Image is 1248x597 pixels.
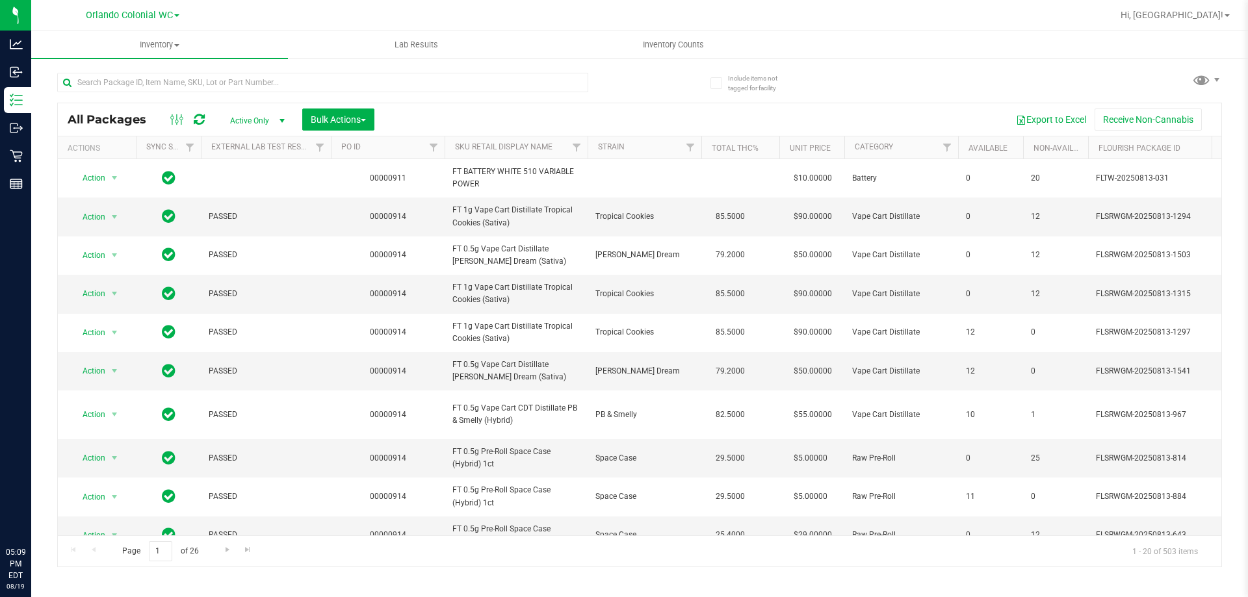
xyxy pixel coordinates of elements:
[57,73,588,92] input: Search Package ID, Item Name, SKU, Lot or Part Number...
[709,246,751,264] span: 79.2000
[595,326,694,338] span: Tropical Cookies
[709,362,751,381] span: 79.2000
[162,405,175,424] span: In Sync
[31,31,288,58] a: Inventory
[370,410,406,419] a: 00000914
[728,73,793,93] span: Include items not tagged for facility
[71,488,106,506] span: Action
[852,249,950,261] span: Vape Cart Distillate
[709,487,751,506] span: 29.5000
[852,365,950,377] span: Vape Cart Distillate
[625,39,721,51] span: Inventory Counts
[209,409,323,421] span: PASSED
[209,288,323,300] span: PASSED
[107,169,123,187] span: select
[311,114,366,125] span: Bulk Actions
[1031,326,1080,338] span: 0
[377,39,456,51] span: Lab Results
[968,144,1007,153] a: Available
[452,359,580,383] span: FT 0.5g Vape Cart Distillate [PERSON_NAME] Dream (Sativa)
[209,365,323,377] span: PASSED
[162,169,175,187] span: In Sync
[595,249,694,261] span: [PERSON_NAME] Dream
[162,526,175,544] span: In Sync
[13,493,52,532] iframe: Resource center
[790,144,831,153] a: Unit Price
[852,452,950,464] span: Raw Pre-Roll
[149,541,172,561] input: 1
[10,66,23,79] inline-svg: Inbound
[111,541,209,561] span: Page of 26
[680,136,701,159] a: Filter
[787,487,834,506] span: $5.00000
[309,136,331,159] a: Filter
[209,529,323,541] span: PASSED
[1095,108,1202,131] button: Receive Non-Cannabis
[68,112,159,127] span: All Packages
[370,453,406,463] a: 00000914
[452,446,580,470] span: FT 0.5g Pre-Roll Space Case (Hybrid) 1ct
[107,324,123,342] span: select
[966,365,1015,377] span: 12
[107,405,123,424] span: select
[423,136,445,159] a: Filter
[787,246,838,264] span: $50.00000
[1122,541,1208,561] span: 1 - 20 of 503 items
[787,526,838,544] span: $29.00000
[209,490,323,503] span: PASSED
[370,530,406,539] a: 00000914
[1096,409,1223,421] span: FLSRWGM-20250813-967
[288,31,545,58] a: Lab Results
[239,541,257,559] a: Go to the last page
[709,323,751,342] span: 85.5000
[966,409,1015,421] span: 10
[709,207,751,226] span: 85.5000
[71,285,106,303] span: Action
[1031,172,1080,184] span: 20
[71,246,106,264] span: Action
[68,144,131,153] div: Actions
[1031,249,1080,261] span: 12
[38,491,54,507] iframe: Resource center unread badge
[787,207,838,226] span: $90.00000
[1031,210,1080,223] span: 12
[595,490,694,503] span: Space Case
[162,449,175,467] span: In Sync
[71,362,106,380] span: Action
[71,449,106,467] span: Action
[545,31,801,58] a: Inventory Counts
[787,405,838,424] span: $55.00000
[162,362,175,380] span: In Sync
[787,323,838,342] span: $90.00000
[852,409,950,421] span: Vape Cart Distillate
[966,210,1015,223] span: 0
[6,581,25,591] p: 08/19
[855,142,893,151] a: Category
[370,212,406,221] a: 00000914
[966,490,1015,503] span: 11
[1031,490,1080,503] span: 0
[146,142,196,151] a: Sync Status
[209,210,323,223] span: PASSED
[370,289,406,298] a: 00000914
[162,487,175,505] span: In Sync
[31,39,288,51] span: Inventory
[162,285,175,303] span: In Sync
[10,38,23,51] inline-svg: Analytics
[452,243,580,268] span: FT 0.5g Vape Cart Distillate [PERSON_NAME] Dream (Sativa)
[209,249,323,261] span: PASSED
[852,288,950,300] span: Vape Cart Distillate
[71,526,106,544] span: Action
[6,546,25,581] p: 05:09 PM EDT
[1031,529,1080,541] span: 12
[10,94,23,107] inline-svg: Inventory
[107,208,123,226] span: select
[209,326,323,338] span: PASSED
[107,285,123,303] span: select
[218,541,237,559] a: Go to the next page
[341,142,361,151] a: PO ID
[709,449,751,468] span: 29.5000
[712,144,759,153] a: Total THC%
[107,449,123,467] span: select
[595,452,694,464] span: Space Case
